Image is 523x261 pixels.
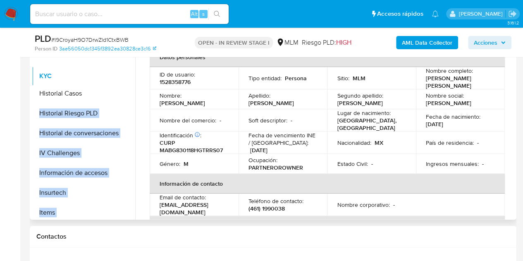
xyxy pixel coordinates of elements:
[426,160,479,168] p: Ingresos mensuales :
[426,120,443,128] p: [DATE]
[150,47,505,67] th: Datos personales
[160,78,191,86] p: 1528358776
[337,139,371,146] p: Nacionalidad :
[160,99,205,107] p: [PERSON_NAME]
[160,117,216,124] p: Nombre del comercio :
[337,117,403,132] p: [GEOGRAPHIC_DATA], [GEOGRAPHIC_DATA]
[426,74,492,89] p: [PERSON_NAME] [PERSON_NAME]
[337,92,383,99] p: Segundo apellido :
[30,9,229,19] input: Buscar usuario o caso...
[248,74,282,82] p: Tipo entidad :
[208,8,225,20] button: search-icon
[371,160,373,168] p: -
[248,197,303,205] p: Teléfono de contacto :
[150,174,505,194] th: Información de contacto
[160,71,195,78] p: ID de usuario :
[248,164,303,171] p: PARTNEROROWNER
[195,37,273,48] p: OPEN - IN REVIEW STAGE I
[32,143,135,163] button: IV Challenges
[477,139,479,146] p: -
[248,117,287,124] p: Soft descriptor :
[32,84,135,103] button: Historial Casos
[32,123,135,143] button: Historial de conversaciones
[220,117,221,124] p: -
[336,38,351,47] span: HIGH
[426,99,471,107] p: [PERSON_NAME]
[160,194,206,201] p: Email de contacto :
[35,32,51,45] b: PLD
[32,163,135,183] button: Información de accesos
[160,92,181,99] p: Nombre :
[402,36,452,49] b: AML Data Collector
[150,216,505,236] th: Verificación y cumplimiento
[160,201,225,216] p: [EMAIL_ADDRESS][DOMAIN_NAME]
[482,160,484,168] p: -
[276,38,299,47] div: MLM
[291,117,292,124] p: -
[396,36,458,49] button: AML Data Collector
[337,160,368,168] p: Estado Civil :
[337,109,390,117] p: Lugar de nacimiento :
[337,74,349,82] p: Sitio :
[36,232,510,241] h1: Contactos
[468,36,511,49] button: Acciones
[285,74,307,82] p: Persona
[432,10,439,17] a: Notificaciones
[32,103,135,123] button: Historial Riesgo PLD
[248,92,270,99] p: Apellido :
[202,10,205,18] span: s
[474,36,497,49] span: Acciones
[184,160,189,168] p: M
[32,203,135,223] button: Items
[377,10,423,18] span: Accesos rápidos
[393,201,394,208] p: -
[248,132,318,146] p: Fecha de vencimiento INE / [GEOGRAPHIC_DATA] :
[426,113,480,120] p: Fecha de nacimiento :
[191,10,198,18] span: Alt
[426,67,473,74] p: Nombre completo :
[508,10,517,18] a: Salir
[337,201,389,208] p: Nombre corporativo :
[160,132,201,139] p: Identificación :
[302,38,351,47] span: Riesgo PLD:
[248,205,285,212] p: (461) 1990038
[248,99,294,107] p: [PERSON_NAME]
[59,45,156,53] a: 3ae56050dc1345f3892ea30828ce3c16
[337,99,382,107] p: [PERSON_NAME]
[459,10,505,18] p: loui.hernandezrodriguez@mercadolibre.com.mx
[426,92,464,99] p: Nombre social :
[51,36,129,44] span: # I9CroyaH9O7DrwZld1CtxBWB
[35,45,57,53] b: Person ID
[248,156,277,164] p: Ocupación :
[507,19,519,26] span: 3.161.2
[352,74,365,82] p: MLM
[32,183,135,203] button: Insurtech
[250,146,267,154] p: [DATE]
[160,160,180,168] p: Género :
[160,139,225,154] p: CURP MABG830118HGTRRS07
[426,139,474,146] p: País de residencia :
[374,139,383,146] p: MX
